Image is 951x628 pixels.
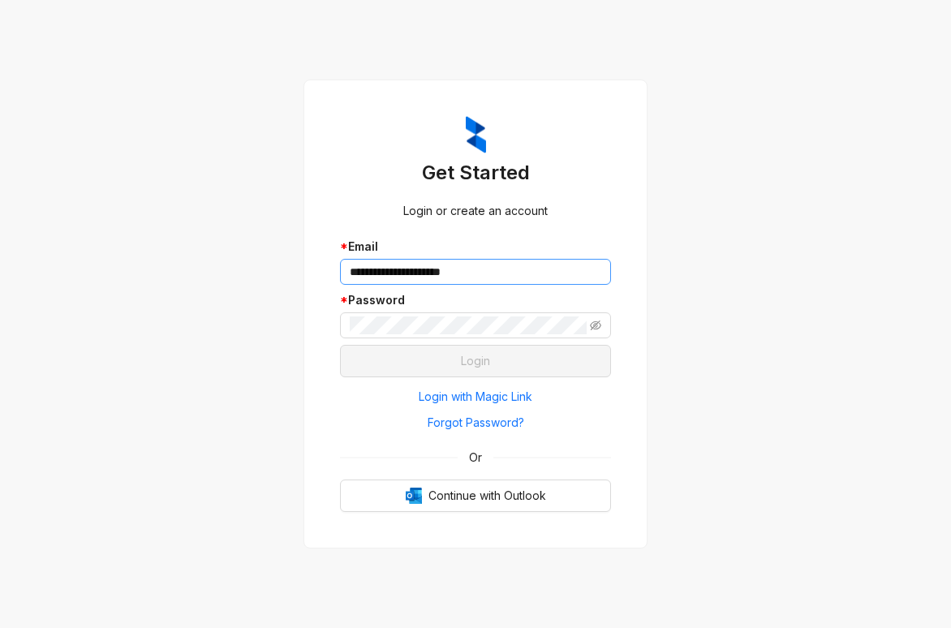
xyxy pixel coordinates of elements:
[428,487,546,505] span: Continue with Outlook
[340,238,611,256] div: Email
[340,160,611,186] h3: Get Started
[590,320,601,331] span: eye-invisible
[340,480,611,512] button: OutlookContinue with Outlook
[340,291,611,309] div: Password
[466,116,486,153] img: ZumaIcon
[458,449,493,467] span: Or
[340,345,611,377] button: Login
[340,384,611,410] button: Login with Magic Link
[340,410,611,436] button: Forgot Password?
[419,388,532,406] span: Login with Magic Link
[340,202,611,220] div: Login or create an account
[406,488,422,504] img: Outlook
[428,414,524,432] span: Forgot Password?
